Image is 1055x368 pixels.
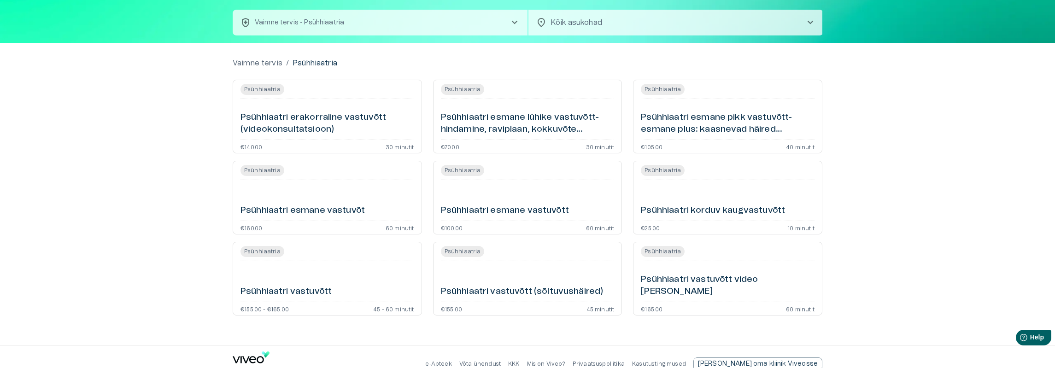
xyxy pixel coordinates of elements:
[641,204,785,217] h6: Psühhiaatri korduv kaugvastuvõtt
[641,246,685,257] span: Psühhiaatria
[240,286,332,298] h6: Psühhiaatri vastuvõtt
[441,144,459,149] p: €70.00
[641,84,685,95] span: Psühhiaatria
[441,286,604,298] h6: Psühhiaatri vastuvõtt (sõltuvushäired)
[233,10,527,35] button: health_and_safetyVaimne tervis - Psühhiaatriachevron_right
[441,306,462,311] p: €155.00
[240,306,289,311] p: €155.00 - €165.00
[632,361,686,367] a: Kasutustingimused
[233,58,282,69] a: Vaimne tervis
[240,144,262,149] p: €140.00
[240,165,284,176] span: Psühhiaatria
[433,161,622,234] a: Open service booking details
[586,225,615,230] p: 60 minutit
[586,144,615,149] p: 30 minutit
[573,361,625,367] a: Privaatsuspoliitika
[293,58,337,69] p: Psühhiaatria
[433,80,622,153] a: Open service booking details
[240,246,284,257] span: Psühhiaatria
[441,204,569,217] h6: Psühhiaatri esmane vastuvõtt
[633,242,822,315] a: Open service booking details
[386,144,414,149] p: 30 minutit
[240,204,365,217] h6: Psühhiaatri esmane vastuvõt
[641,144,662,149] p: €105.00
[240,84,284,95] span: Psühhiaatria
[240,111,414,136] h6: Psühhiaatri erakorraline vastuvõtt (videokonsultatsioon)
[786,306,815,311] p: 60 minutit
[441,84,485,95] span: Psühhiaatria
[441,111,615,136] h6: Psühhiaatri esmane lühike vastuvõtt- hindamine, raviplaan, kokkuvõte (videokonsultatsioon)
[386,225,414,230] p: 60 minutit
[240,225,262,230] p: €160.00
[805,17,816,28] span: chevron_right
[509,17,520,28] span: chevron_right
[459,360,501,368] p: Võta ühendust
[633,80,822,153] a: Open service booking details
[508,361,520,367] a: KKK
[527,360,565,368] p: Mis on Viveo?
[240,17,251,28] span: health_and_safety
[286,58,289,69] p: /
[441,246,485,257] span: Psühhiaatria
[641,306,662,311] p: €165.00
[641,111,815,136] h6: Psühhiaatri esmane pikk vastuvõtt- esmane plus: kaasnevad häired (videokonsultatsioon)
[641,274,815,298] h6: Psühhiaatri vastuvõtt video [PERSON_NAME]
[787,225,815,230] p: 10 minutit
[641,165,685,176] span: Psühhiaatria
[233,351,270,367] a: Navigate to home page
[983,326,1055,352] iframe: Help widget launcher
[233,80,422,153] a: Open service booking details
[425,361,451,367] a: e-Apteek
[441,165,485,176] span: Psühhiaatria
[233,161,422,234] a: Open service booking details
[586,306,615,311] p: 45 minutit
[786,144,815,149] p: 40 minutit
[633,161,822,234] a: Open service booking details
[551,17,790,28] p: Kõik asukohad
[373,306,414,311] p: 45 - 60 minutit
[255,18,344,28] p: Vaimne tervis - Psühhiaatria
[536,17,547,28] span: location_on
[433,242,622,315] a: Open service booking details
[441,225,463,230] p: €100.00
[641,225,660,230] p: €25.00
